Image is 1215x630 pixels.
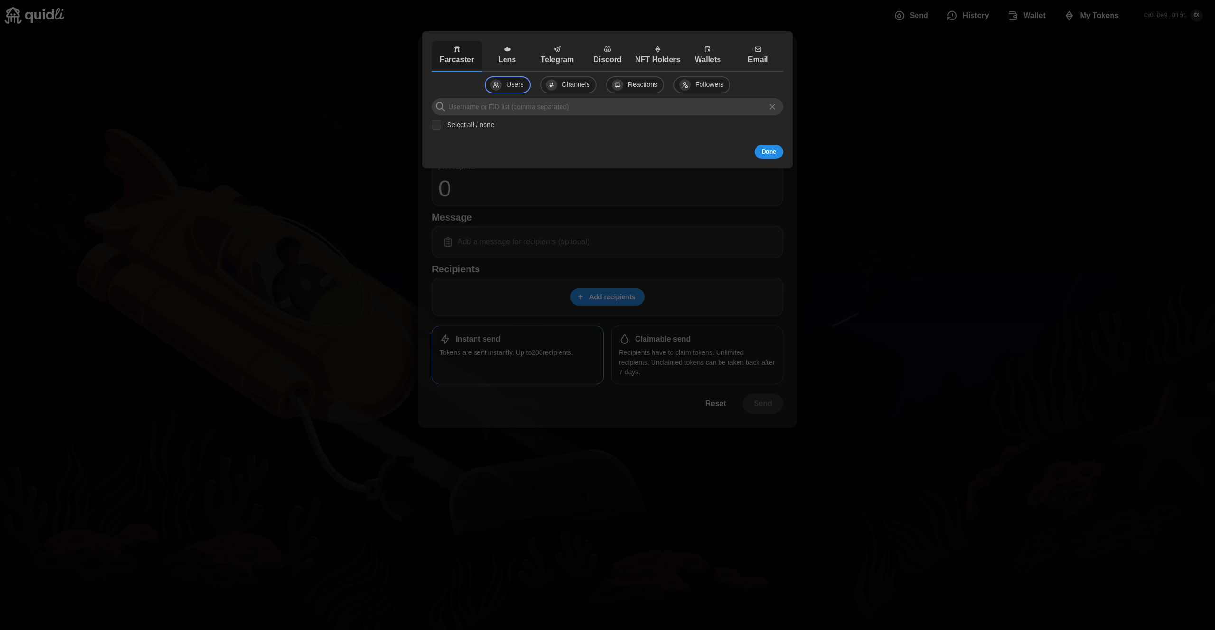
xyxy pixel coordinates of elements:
p: NFT Holders [635,54,681,66]
p: Followers [695,80,724,90]
label: Select all / none [441,120,495,130]
p: Lens [485,54,530,66]
p: Reactions [628,80,657,90]
p: Channels [562,80,590,90]
p: Wallets [685,54,731,66]
p: Farcaster [434,54,480,66]
p: Users [506,80,524,90]
p: Email [735,54,781,66]
p: Discord [585,54,630,66]
p: Telegram [534,54,580,66]
span: Done [762,145,776,158]
button: Done [755,145,783,159]
input: Username or FID list (comma separated) [432,98,783,115]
